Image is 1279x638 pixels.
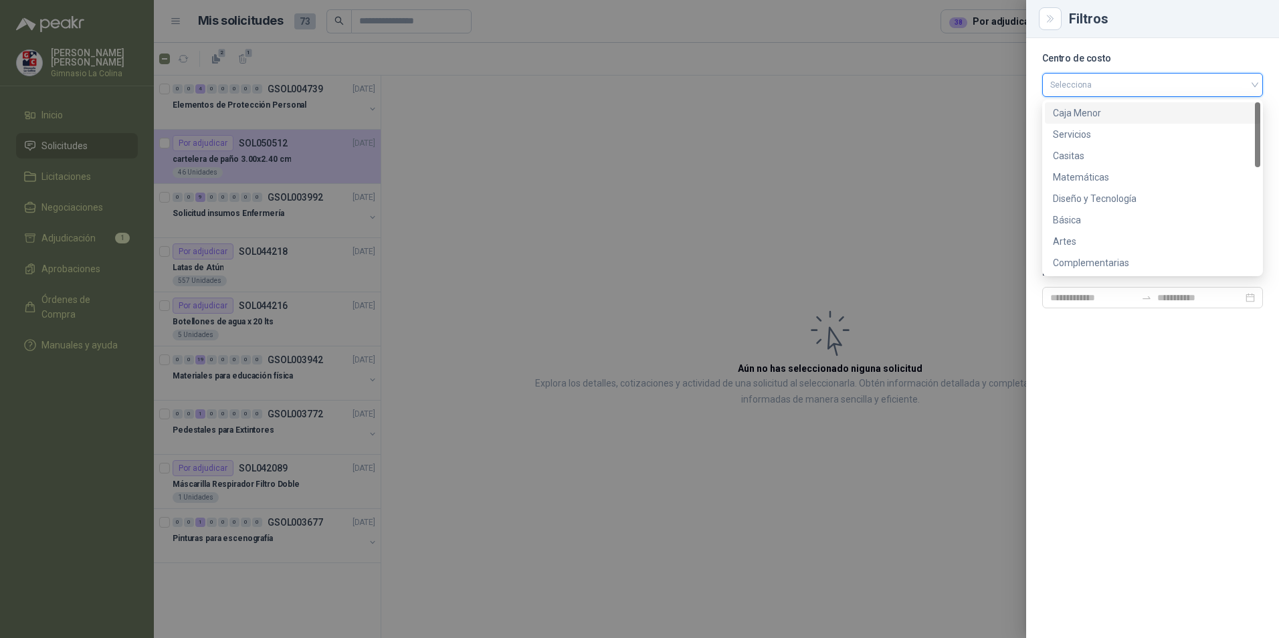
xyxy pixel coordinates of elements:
[1141,292,1152,303] span: to
[1045,209,1260,231] div: Básica
[1045,167,1260,188] div: Matemáticas
[1053,213,1252,227] div: Básica
[1045,231,1260,252] div: Artes
[1045,252,1260,274] div: Complementarias
[1053,234,1252,249] div: Artes
[1053,170,1252,185] div: Matemáticas
[1042,54,1263,62] p: Centro de costo
[1045,188,1260,209] div: Diseño y Tecnología
[1053,191,1252,206] div: Diseño y Tecnología
[1045,145,1260,167] div: Casitas
[1045,124,1260,145] div: Servicios
[1053,255,1252,270] div: Complementarias
[1042,268,1263,276] p: Fecha de creación
[1053,148,1252,163] div: Casitas
[1141,292,1152,303] span: swap-right
[1042,11,1058,27] button: Close
[1069,12,1263,25] div: Filtros
[1053,106,1252,120] div: Caja Menor
[1053,127,1252,142] div: Servicios
[1045,102,1260,124] div: Caja Menor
